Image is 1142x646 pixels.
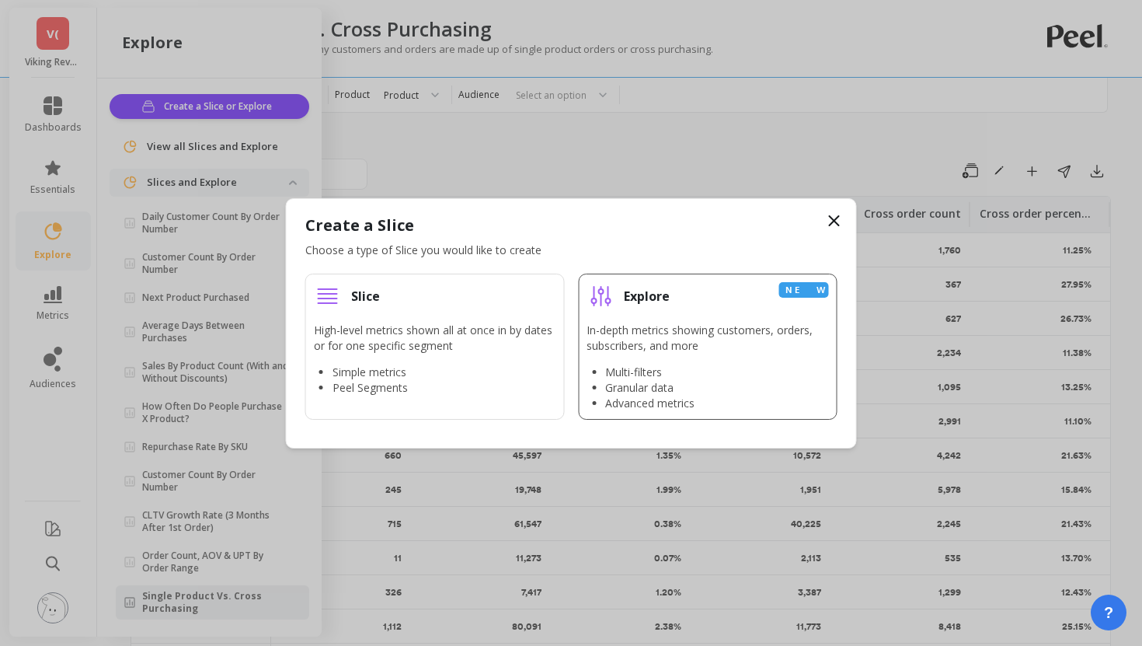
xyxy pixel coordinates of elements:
img: new explore slice [587,282,615,310]
h2: Create a Slice [305,215,837,236]
li: Advanced metrics [605,396,829,411]
p: High-level metrics shown all at once in by dates or for one specific segment [314,323,556,354]
li: Granular data [605,380,829,396]
li: Peel Segments [333,380,556,396]
li: Simple metrics [333,365,556,380]
h3: Explore [624,288,670,304]
li: Multi-filters [605,365,829,380]
p: In-depth metrics showing customers, orders, subscribers, and more [587,323,829,354]
div: New [779,282,829,299]
button: ? [1091,595,1126,630]
span: ? [1104,602,1113,623]
p: Choose a type of Slice you would like to create [305,243,837,258]
h3: Slice [351,288,380,304]
img: new regular slice [314,282,342,310]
